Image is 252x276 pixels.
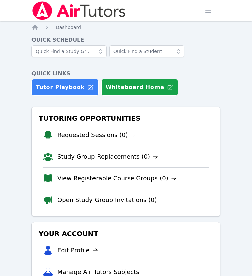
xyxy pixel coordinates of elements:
[57,195,165,205] a: Open Study Group Invitations (0)
[31,45,107,57] input: Quick Find a Study Group
[57,174,176,183] a: View Registerable Course Groups (0)
[56,24,81,31] a: Dashboard
[57,246,98,255] a: Edit Profile
[37,228,215,240] h3: Your Account
[31,70,220,78] h4: Quick Links
[101,79,178,96] button: Whiteboard Home
[37,112,215,124] h3: Tutoring Opportunities
[57,130,136,140] a: Requested Sessions (0)
[109,45,184,57] input: Quick Find a Student
[31,1,126,20] img: Air Tutors
[56,25,81,30] span: Dashboard
[31,36,220,44] h4: Quick Schedule
[57,152,158,161] a: Study Group Replacements (0)
[31,79,99,96] a: Tutor Playbook
[31,24,220,31] nav: Breadcrumb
